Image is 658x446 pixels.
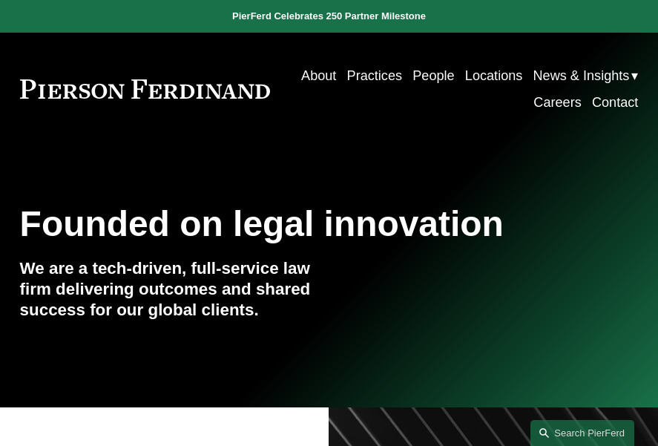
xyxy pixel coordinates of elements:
a: About [301,62,336,89]
h1: Founded on legal innovation [20,204,536,245]
a: People [412,62,454,89]
a: Search this site [530,420,634,446]
a: Contact [592,89,638,116]
h4: We are a tech-driven, full-service law firm delivering outcomes and shared success for our global... [20,258,329,321]
a: Careers [533,89,581,116]
a: Locations [465,62,523,89]
a: folder dropdown [533,62,639,89]
span: News & Insights [533,64,630,88]
a: Practices [347,62,402,89]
